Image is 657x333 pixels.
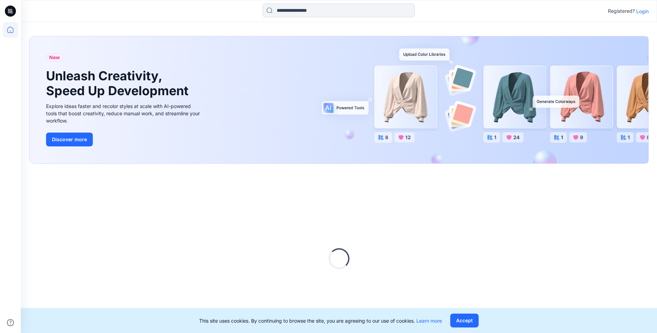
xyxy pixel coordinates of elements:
h1: Unleash Creativity, Speed Up Development [46,69,192,98]
div: Explore ideas faster and recolor styles at scale with AI-powered tools that boost creativity, red... [46,102,202,124]
a: Discover more [46,133,202,146]
button: Discover more [46,133,93,146]
p: This site uses cookies. By continuing to browse the site, you are agreeing to our use of cookies. [199,317,442,324]
button: Accept [450,314,479,327]
p: Login [636,8,649,15]
p: Registered? [608,7,635,15]
span: New [49,53,60,62]
a: Learn more [416,318,442,324]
